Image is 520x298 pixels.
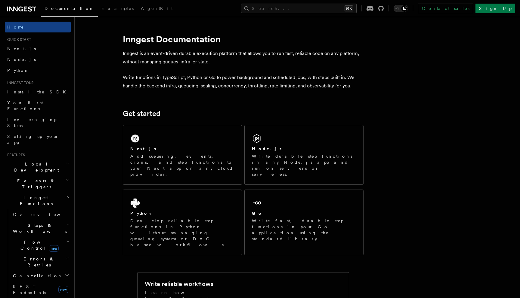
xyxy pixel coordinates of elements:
[5,65,71,76] a: Python
[5,114,71,131] a: Leveraging Steps
[123,109,160,118] a: Get started
[123,34,364,44] h1: Inngest Documentation
[244,125,364,185] a: Node.jsWrite durable step functions in any Node.js app and run on servers or serverless.
[141,6,173,11] span: AgentKit
[5,43,71,54] a: Next.js
[252,210,263,216] h2: Go
[41,2,98,17] a: Documentation
[123,125,242,185] a: Next.jsAdd queueing, events, crons, and step functions to your Next app on any cloud provider.
[130,146,156,152] h2: Next.js
[13,284,46,295] span: REST Endpoints
[5,192,71,209] button: Inngest Functions
[11,239,66,251] span: Flow Control
[7,68,29,73] span: Python
[11,270,71,281] button: Cancellation
[5,159,71,175] button: Local Development
[137,2,176,16] a: AgentKit
[7,100,43,111] span: Your first Functions
[5,54,71,65] a: Node.js
[475,4,515,13] a: Sign Up
[130,153,234,177] p: Add queueing, events, crons, and step functions to your Next app on any cloud provider.
[5,37,31,42] span: Quick start
[11,237,71,254] button: Flow Controlnew
[5,195,65,207] span: Inngest Functions
[7,90,70,94] span: Install the SDK
[5,22,71,32] a: Home
[58,286,68,293] span: new
[244,190,364,255] a: GoWrite fast, durable step functions in your Go application using the standard library.
[49,245,59,252] span: new
[101,6,134,11] span: Examples
[130,210,153,216] h2: Python
[7,117,58,128] span: Leveraging Steps
[5,97,71,114] a: Your first Functions
[45,6,94,11] span: Documentation
[7,134,59,145] span: Setting up your app
[5,81,34,85] span: Inngest tour
[123,190,242,255] a: PythonDevelop reliable step functions in Python without managing queueing systems or DAG based wo...
[5,161,66,173] span: Local Development
[5,178,66,190] span: Events & Triggers
[418,4,473,13] a: Contact sales
[345,5,353,11] kbd: ⌘K
[11,209,71,220] a: Overview
[7,24,24,30] span: Home
[98,2,137,16] a: Examples
[252,153,356,177] p: Write durable step functions in any Node.js app and run on servers or serverless.
[7,46,36,51] span: Next.js
[123,49,364,66] p: Inngest is an event-driven durable execution platform that allows you to run fast, reliable code ...
[11,220,71,237] button: Steps & Workflows
[5,131,71,148] a: Setting up your app
[11,281,71,298] a: REST Endpointsnew
[145,280,213,288] h2: Write reliable workflows
[11,256,65,268] span: Errors & Retries
[130,218,234,248] p: Develop reliable step functions in Python without managing queueing systems or DAG based workflows.
[11,222,67,234] span: Steps & Workflows
[11,254,71,270] button: Errors & Retries
[5,87,71,97] a: Install the SDK
[123,73,364,90] p: Write functions in TypeScript, Python or Go to power background and scheduled jobs, with steps bu...
[241,4,357,13] button: Search...⌘K
[394,5,408,12] button: Toggle dark mode
[7,57,36,62] span: Node.js
[252,218,356,242] p: Write fast, durable step functions in your Go application using the standard library.
[13,212,75,217] span: Overview
[11,273,63,279] span: Cancellation
[5,153,25,157] span: Features
[252,146,282,152] h2: Node.js
[5,175,71,192] button: Events & Triggers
